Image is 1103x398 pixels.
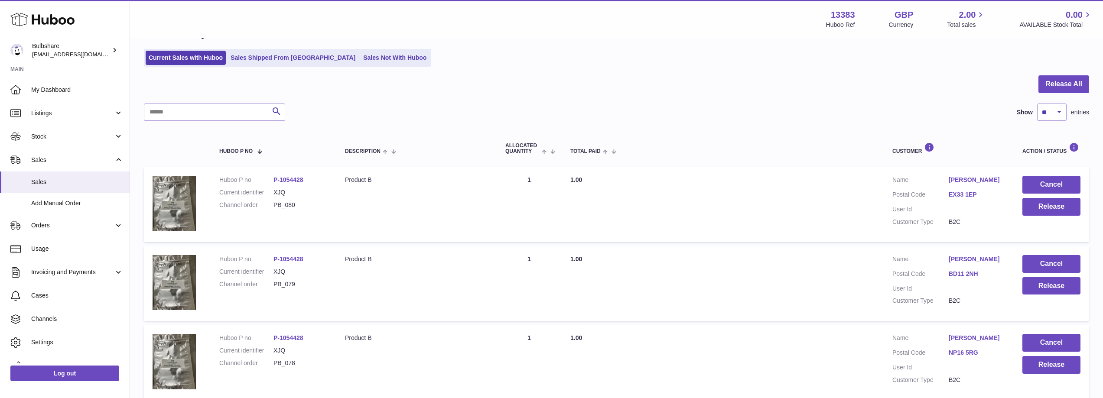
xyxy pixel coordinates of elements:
[892,363,949,372] dt: User Id
[31,86,123,94] span: My Dashboard
[1022,176,1080,194] button: Cancel
[219,280,273,288] dt: Channel order
[949,349,1005,357] a: NP16 5RG
[892,218,949,226] dt: Customer Type
[831,9,855,21] strong: 13383
[31,221,114,230] span: Orders
[892,142,1005,154] div: Customer
[949,297,1005,305] dd: B2C
[570,334,582,341] span: 1.00
[949,255,1005,263] a: [PERSON_NAME]
[959,9,976,21] span: 2.00
[219,255,273,263] dt: Huboo P no
[1017,108,1033,116] label: Show
[31,315,123,323] span: Channels
[949,176,1005,184] a: [PERSON_NAME]
[949,270,1005,278] a: BD11 2NH
[949,218,1005,226] dd: B2C
[219,334,273,342] dt: Huboo P no
[273,256,303,262] a: P-1054428
[153,334,196,389] img: 133831755185781.JPG
[273,346,328,355] dd: XJQ
[497,246,562,321] td: 1
[892,205,949,214] dt: User Id
[1022,198,1080,216] button: Release
[219,149,253,154] span: Huboo P no
[219,346,273,355] dt: Current identifier
[10,366,119,381] a: Log out
[273,334,303,341] a: P-1054428
[219,176,273,184] dt: Huboo P no
[32,51,127,58] span: [EMAIL_ADDRESS][DOMAIN_NAME]
[273,359,328,367] dd: PB_078
[219,359,273,367] dt: Channel order
[31,178,123,186] span: Sales
[360,51,429,65] a: Sales Not With Huboo
[273,268,328,276] dd: XJQ
[345,255,488,263] div: Product B
[570,176,582,183] span: 1.00
[345,149,381,154] span: Description
[31,199,123,207] span: Add Manual Order
[892,285,949,293] dt: User Id
[10,44,23,57] img: rimmellive@bulbshare.com
[219,188,273,197] dt: Current identifier
[228,51,358,65] a: Sales Shipped From [GEOGRAPHIC_DATA]
[31,338,123,346] span: Settings
[892,334,949,344] dt: Name
[892,191,949,201] dt: Postal Code
[345,176,488,184] div: Product B
[31,268,114,276] span: Invoicing and Payments
[497,167,562,242] td: 1
[1022,334,1080,352] button: Cancel
[1019,9,1093,29] a: 0.00 AVAILABLE Stock Total
[949,376,1005,384] dd: B2C
[505,143,540,154] span: ALLOCATED Quantity
[826,21,855,29] div: Huboo Ref
[1022,142,1080,154] div: Action / Status
[219,201,273,209] dt: Channel order
[1038,75,1089,93] button: Release All
[1019,21,1093,29] span: AVAILABLE Stock Total
[273,280,328,288] dd: PB_079
[949,191,1005,199] a: EX33 1EP
[1066,9,1083,21] span: 0.00
[1022,356,1080,374] button: Release
[570,256,582,262] span: 1.00
[31,156,114,164] span: Sales
[947,9,986,29] a: 2.00 Total sales
[1022,277,1080,295] button: Release
[31,291,123,300] span: Cases
[153,255,196,311] img: 133831755185781.JPG
[947,21,986,29] span: Total sales
[1022,255,1080,273] button: Cancel
[1071,108,1089,116] span: entries
[895,9,913,21] strong: GBP
[892,349,949,359] dt: Postal Code
[892,376,949,384] dt: Customer Type
[31,133,114,141] span: Stock
[949,334,1005,342] a: [PERSON_NAME]
[32,42,110,58] div: Bulbshare
[892,176,949,186] dt: Name
[345,334,488,342] div: Product B
[219,268,273,276] dt: Current identifier
[892,255,949,265] dt: Name
[273,201,328,209] dd: PB_080
[31,109,114,117] span: Listings
[31,362,123,370] span: Returns
[153,176,196,231] img: 133831755185781.JPG
[146,51,226,65] a: Current Sales with Huboo
[31,245,123,253] span: Usage
[273,176,303,183] a: P-1054428
[570,149,601,154] span: Total paid
[892,297,949,305] dt: Customer Type
[273,188,328,197] dd: XJQ
[889,21,914,29] div: Currency
[892,270,949,280] dt: Postal Code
